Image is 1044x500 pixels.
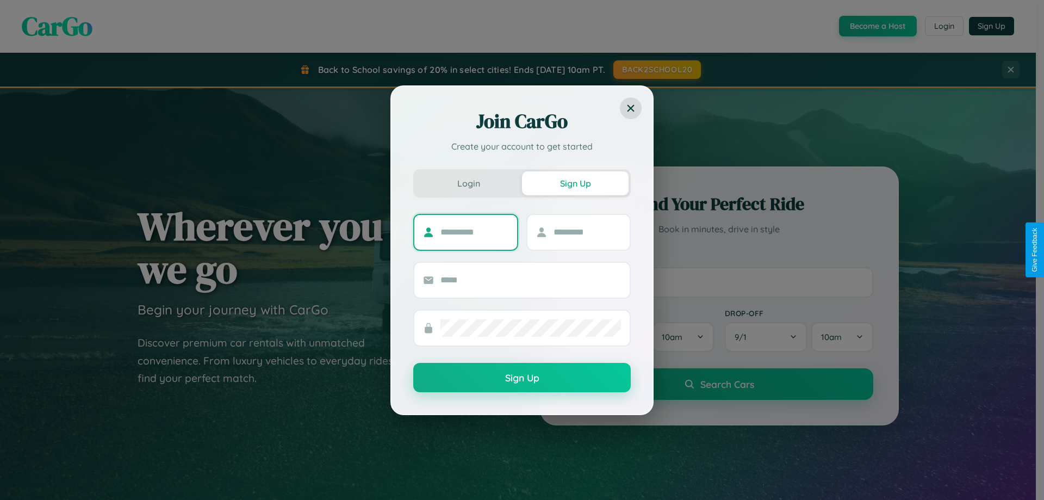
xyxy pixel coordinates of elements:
[413,140,631,153] p: Create your account to get started
[1031,228,1039,272] div: Give Feedback
[413,108,631,134] h2: Join CarGo
[413,363,631,392] button: Sign Up
[415,171,522,195] button: Login
[522,171,629,195] button: Sign Up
